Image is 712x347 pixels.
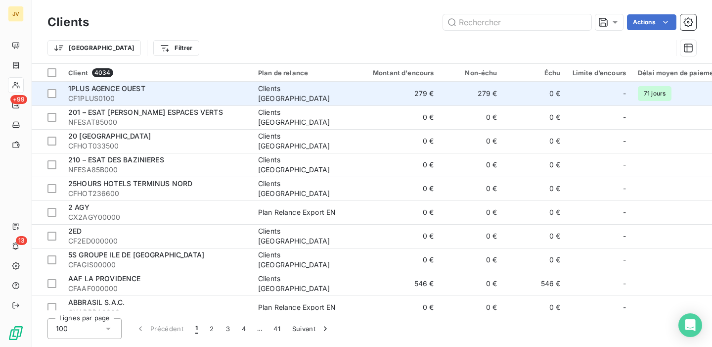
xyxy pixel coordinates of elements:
span: ABBRASIL S.A.C. [68,298,125,306]
td: 279 € [355,82,440,105]
button: Actions [627,14,676,30]
span: CFAGIS00000 [68,260,246,270]
div: Plan Relance Export EN [258,207,336,217]
span: 1PLUS AGENCE OUEST [68,84,145,93]
span: - [623,279,626,289]
span: CF2ED000000 [68,236,246,246]
td: 0 € [440,296,503,319]
td: 279 € [440,82,503,105]
span: - [623,160,626,170]
td: 0 € [440,153,503,177]
td: 0 € [440,200,503,224]
button: Filtrer [153,40,199,56]
span: 4034 [92,68,113,77]
td: 0 € [440,177,503,200]
td: 546 € [355,272,440,296]
td: 546 € [503,272,567,296]
div: Clients [GEOGRAPHIC_DATA] [258,107,349,127]
td: 0 € [440,224,503,248]
span: - [623,302,626,312]
span: AAF LA PROVIDENCE [68,274,141,283]
span: - [623,136,626,146]
span: +99 [10,95,27,104]
button: [GEOGRAPHIC_DATA] [47,40,141,56]
span: 71 jours [638,86,671,101]
div: JV [8,6,24,22]
span: 13 [16,236,27,245]
span: 2 AGY [68,203,89,211]
span: - [623,184,626,194]
div: Open Intercom Messenger [678,313,702,337]
h3: Clients [47,13,89,31]
span: NFESA85B000 [68,165,246,175]
span: 1 [195,324,198,334]
td: 0 € [355,105,440,129]
span: 5S GROUPE ILE DE [GEOGRAPHIC_DATA] [68,250,204,259]
span: - [623,112,626,122]
td: 0 € [355,129,440,153]
td: 0 € [503,200,567,224]
td: 0 € [503,82,567,105]
span: NFESAT85000 [68,117,246,127]
td: 0 € [355,200,440,224]
span: - [623,255,626,265]
span: - [623,231,626,241]
div: Clients [GEOGRAPHIC_DATA] [258,131,349,151]
td: 0 € [355,248,440,272]
span: Client [68,69,88,77]
div: Clients [GEOGRAPHIC_DATA] [258,250,349,270]
td: 0 € [355,153,440,177]
button: 41 [267,318,286,339]
span: CFHOT236600 [68,189,246,198]
input: Rechercher [443,14,591,30]
td: 0 € [503,224,567,248]
td: 0 € [440,129,503,153]
div: Clients [GEOGRAPHIC_DATA] [258,155,349,175]
div: Clients [GEOGRAPHIC_DATA] [258,84,349,103]
div: Clients [GEOGRAPHIC_DATA] [258,226,349,246]
span: CX2AGY00000 [68,212,246,222]
td: 0 € [503,105,567,129]
span: CXABBRA0000 [68,307,246,317]
span: 100 [56,324,68,334]
button: Suivant [286,318,336,339]
span: 201 – ESAT [PERSON_NAME] ESPACES VERTS [68,108,223,116]
td: 0 € [503,177,567,200]
td: 0 € [503,296,567,319]
span: CF1PLUS0100 [68,94,246,103]
td: 0 € [503,129,567,153]
img: Logo LeanPay [8,325,24,341]
button: 2 [204,318,220,339]
span: CFAAF000000 [68,284,246,294]
button: 4 [236,318,252,339]
td: 0 € [440,105,503,129]
div: Clients [GEOGRAPHIC_DATA] [258,274,349,294]
div: Échu [509,69,561,77]
div: Limite d’encours [573,69,626,77]
span: 2ED [68,227,82,235]
td: 0 € [440,248,503,272]
span: 20 [GEOGRAPHIC_DATA] [68,132,151,140]
span: - [623,89,626,99]
div: Clients [GEOGRAPHIC_DATA] [258,179,349,198]
span: 25HOURS HOTELS TERMINUS NORD [68,179,192,188]
div: Montant d'encours [361,69,434,77]
span: CFHOT033500 [68,141,246,151]
td: 0 € [355,224,440,248]
span: - [623,207,626,217]
button: 1 [189,318,204,339]
div: Non-échu [446,69,497,77]
div: Plan de relance [258,69,349,77]
td: 0 € [355,296,440,319]
td: 0 € [440,272,503,296]
div: Plan Relance Export EN [258,302,336,312]
button: Précédent [130,318,189,339]
td: 0 € [355,177,440,200]
button: 3 [220,318,236,339]
td: 0 € [503,153,567,177]
span: 210 – ESAT DES BAZINIERES [68,155,164,164]
td: 0 € [503,248,567,272]
span: … [252,321,267,337]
